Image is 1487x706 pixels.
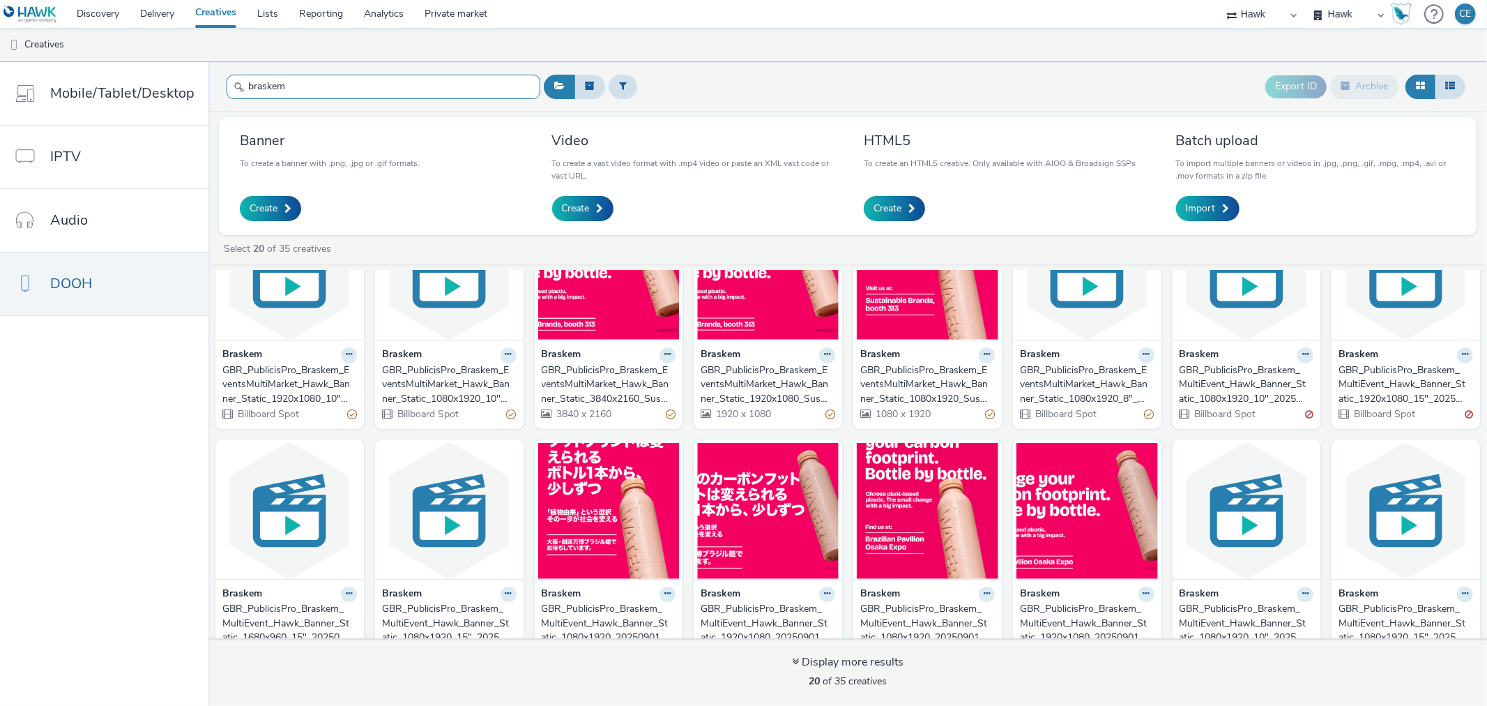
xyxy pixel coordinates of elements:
img: GBR_PublicisPro_Braskem_MultiEvent_Hawk_Banner_Static_1680x960_15"_20250901 ; JapanLanguage_Bottl... [219,443,360,579]
strong: 20 [253,242,264,255]
strong: Braskem [701,587,740,603]
div: GBR_PublicisPro_Braskem_MultiEvent_Hawk_Banner_Static_1920x1080_15"_20250901 ; JapanLanguage_Bottle [1339,363,1467,406]
strong: Braskem [701,347,740,363]
strong: Braskem [1180,587,1219,603]
span: Create [874,202,901,216]
img: dooh [7,38,21,52]
h3: Video [552,131,832,150]
strong: Braskem [382,587,422,603]
a: Hawk Academy [1391,3,1417,25]
div: GBR_PublicisPro_Braskem_MultiEvent_Hawk_Banner_Static_1920x1080_20250901 ; JapanLanguage_Bottle [701,602,830,645]
a: GBR_PublicisPro_Braskem_EventsMultiMarket_Hawk_Banner_Static_1920x1080_10"_SustainableBrand_US_20... [222,363,357,406]
strong: Braskem [1339,347,1378,363]
span: Audio [50,210,88,230]
img: GBR_PublicisPro_Braskem_MultiEvent_Hawk_Banner_Static_1080x1920_10"_20250901 ; JapanLanguage_Bott... [1176,204,1318,340]
a: Create [864,196,925,221]
div: Partially valid [507,407,517,422]
span: DOOH [50,273,92,294]
a: GBR_PublicisPro_Braskem_MultiEvent_Hawk_Banner_Static_1080x1920_10"_20250901 ; Japan_Bottle [1180,602,1314,645]
h3: Batch upload [1176,131,1456,150]
img: GBR_PublicisPro_Braskem_MultiEvent_Hawk_Banner_Static_1920x1080_20250901 ; Japan_Bottle visual [1016,443,1158,579]
div: Partially valid [985,407,995,422]
a: Create [552,196,613,221]
strong: Braskem [542,347,581,363]
button: Export ID [1265,75,1327,98]
strong: Braskem [1180,347,1219,363]
img: GBR_PublicisPro_Braskem_EventsMultiMarket_Hawk_Banner_Static_1920x1080_10"_SustainableBrand_US_20... [219,204,360,340]
img: undefined Logo [3,6,57,23]
img: GBR_PublicisPro_Braskem_EventsMultiMarket_Hawk_Banner_Static_1080x1920_SustainableBrand_US_202509... [857,204,998,340]
img: GBR_PublicisPro_Braskem_MultiEvent_Hawk_Banner_Static_1080x1920_20250901 ; Japan_Bottle visual [857,443,998,579]
a: Create [240,196,301,221]
a: GBR_PublicisPro_Braskem_EventsMultiMarket_Hawk_Banner_Static_1920x1080_SustainableBrand_US_20250919 [701,363,835,406]
div: Partially valid [1145,407,1154,422]
p: To create a vast video format with .mp4 video or paste an XML vast code or vast URL. [552,157,832,182]
div: GBR_PublicisPro_Braskem_EventsMultiMarket_Hawk_Banner_Static_1080x1920_SustainableBrand_US_20250919 [860,363,989,406]
span: of 35 creatives [809,675,887,688]
strong: Braskem [382,347,422,363]
img: GBR_PublicisPro_Braskem_MultiEvent_Hawk_Banner_Static_1080x1920_10"_20250901 ; Japan_Bottle visual [1176,443,1318,579]
div: GBR_PublicisPro_Braskem_EventsMultiMarket_Hawk_Banner_Static_3840x2160_SustainableBrand_US_20250919 [542,363,671,406]
span: Billboard Spot [1034,407,1097,421]
a: GBR_PublicisPro_Braskem_MultiEvent_Hawk_Banner_Static_1080x1920_20250901 ; [GEOGRAPHIC_DATA] [860,602,995,645]
div: Partially valid [825,407,835,422]
strong: Braskem [860,347,900,363]
div: Display more results [792,654,903,670]
h3: Banner [240,131,420,150]
span: Billboard Spot [236,407,299,421]
a: GBR_PublicisPro_Braskem_MultiEvent_Hawk_Banner_Static_1080x1920_15"_20250901 ; Japan_Bottle [1339,602,1473,645]
a: GBR_PublicisPro_Braskem_EventsMultiMarket_Hawk_Banner_Static_1080x1920_10"_SustainableBrand_US_20... [382,363,517,406]
p: To import multiple banners or videos in .jpg, .png, .gif, .mpg, .mp4, .avi or .mov formats in a z... [1176,157,1456,182]
a: Import [1176,196,1240,221]
img: GBR_PublicisPro_Braskem_MultiEvent_Hawk_Banner_Static_1080x1920_20250901 ; JapanLanguage_Bottle v... [538,443,680,579]
span: Billboard Spot [396,407,459,421]
span: Import [1186,202,1216,216]
div: GBR_PublicisPro_Braskem_MultiEvent_Hawk_Banner_Static_1920x1080_20250901 ; Japan_Bottle [1020,602,1149,645]
a: Select of 35 creatives [222,242,337,255]
div: GBR_PublicisPro_Braskem_MultiEvent_Hawk_Banner_Static_1080x1920_15"_20250901 ; JapanLanguage_Bottle [382,602,511,645]
img: Hawk Academy [1391,3,1412,25]
div: Partially valid [666,407,676,422]
div: GBR_PublicisPro_Braskem_MultiEvent_Hawk_Banner_Static_1080x1920_10"_20250901 ; Japan_Bottle [1180,602,1309,645]
a: GBR_PublicisPro_Braskem_MultiEvent_Hawk_Banner_Static_1920x1080_20250901 ; Japan_Bottle [1020,602,1154,645]
div: GBR_PublicisPro_Braskem_MultiEvent_Hawk_Banner_Static_1080x1920_10"_20250901 ; JapanLanguage_Bottle [1180,363,1309,406]
div: Invalid [1305,407,1313,422]
span: Create [250,202,277,216]
div: Invalid [1465,407,1473,422]
button: Table [1435,75,1465,98]
a: GBR_PublicisPro_Braskem_MultiEvent_Hawk_Banner_Static_1920x1080_15"_20250901 ; JapanLanguage_Bottle [1339,363,1473,406]
strong: Braskem [222,347,262,363]
span: Create [562,202,590,216]
img: GBR_PublicisPro_Braskem_EventsMultiMarket_Hawk_Banner_Static_1920x1080_SustainableBrand_US_202509... [697,204,839,340]
div: CE [1460,3,1472,24]
span: 1080 x 1920 [874,407,931,421]
strong: Braskem [542,587,581,603]
span: IPTV [50,147,81,167]
a: GBR_PublicisPro_Braskem_MultiEvent_Hawk_Banner_Static_1080x1920_10"_20250901 ; JapanLanguage_Bottle [1180,363,1314,406]
span: Billboard Spot [1352,407,1415,421]
a: GBR_PublicisPro_Braskem_MultiEvent_Hawk_Banner_Static_1920x1080_20250901 ; JapanLanguage_Bottle [701,602,835,645]
div: GBR_PublicisPro_Braskem_MultiEvent_Hawk_Banner_Static_1080x1920_20250901 ; JapanLanguage_Bottle [542,602,671,645]
p: To create an HTML5 creative. Only available with AIOO & Broadsign SSPs [864,157,1136,170]
a: GBR_PublicisPro_Braskem_EventsMultiMarket_Hawk_Banner_Static_1080x1920_SustainableBrand_US_20250919 [860,363,995,406]
img: GBR_PublicisPro_Braskem_MultiEvent_Hawk_Banner_Static_1920x1080_20250901 ; JapanLanguage_Bottle v... [697,443,839,579]
h3: HTML5 [864,131,1136,150]
div: GBR_PublicisPro_Braskem_MultiEvent_Hawk_Banner_Static_1080x1920_20250901 ; [GEOGRAPHIC_DATA] [860,602,989,645]
img: GBR_PublicisPro_Braskem_EventsMultiMarket_Hawk_Banner_Static_1080x1920_8"_SustainableBrand_US_202... [1016,204,1158,340]
a: GBR_PublicisPro_Braskem_EventsMultiMarket_Hawk_Banner_Static_3840x2160_SustainableBrand_US_20250919 [542,363,676,406]
button: Grid [1405,75,1435,98]
div: GBR_PublicisPro_Braskem_EventsMultiMarket_Hawk_Banner_Static_1080x1920_10"_SustainableBrand_US_20... [382,363,511,406]
img: GBR_PublicisPro_Braskem_MultiEvent_Hawk_Banner_Static_1080x1920_15"_20250901 ; JapanLanguage_Bott... [379,443,520,579]
strong: 20 [809,675,820,688]
strong: Braskem [222,587,262,603]
strong: Braskem [1339,587,1378,603]
div: GBR_PublicisPro_Braskem_EventsMultiMarket_Hawk_Banner_Static_1920x1080_SustainableBrand_US_20250919 [701,363,830,406]
div: GBR_PublicisPro_Braskem_MultiEvent_Hawk_Banner_Static_1080x1920_15"_20250901 ; Japan_Bottle [1339,602,1467,645]
strong: Braskem [1020,587,1060,603]
p: To create a banner with .png, .jpg or .gif formats. [240,157,420,170]
strong: Braskem [1020,347,1060,363]
a: GBR_PublicisPro_Braskem_MultiEvent_Hawk_Banner_Static_1080x1920_15"_20250901 ; JapanLanguage_Bottle [382,602,517,645]
a: GBR_PublicisPro_Braskem_MultiEvent_Hawk_Banner_Static_1680x960_15"_20250901 ; JapanLanguage_Bottle [222,602,357,645]
a: GBR_PublicisPro_Braskem_MultiEvent_Hawk_Banner_Static_1080x1920_20250901 ; JapanLanguage_Bottle [542,602,676,645]
input: Search... [227,75,540,99]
